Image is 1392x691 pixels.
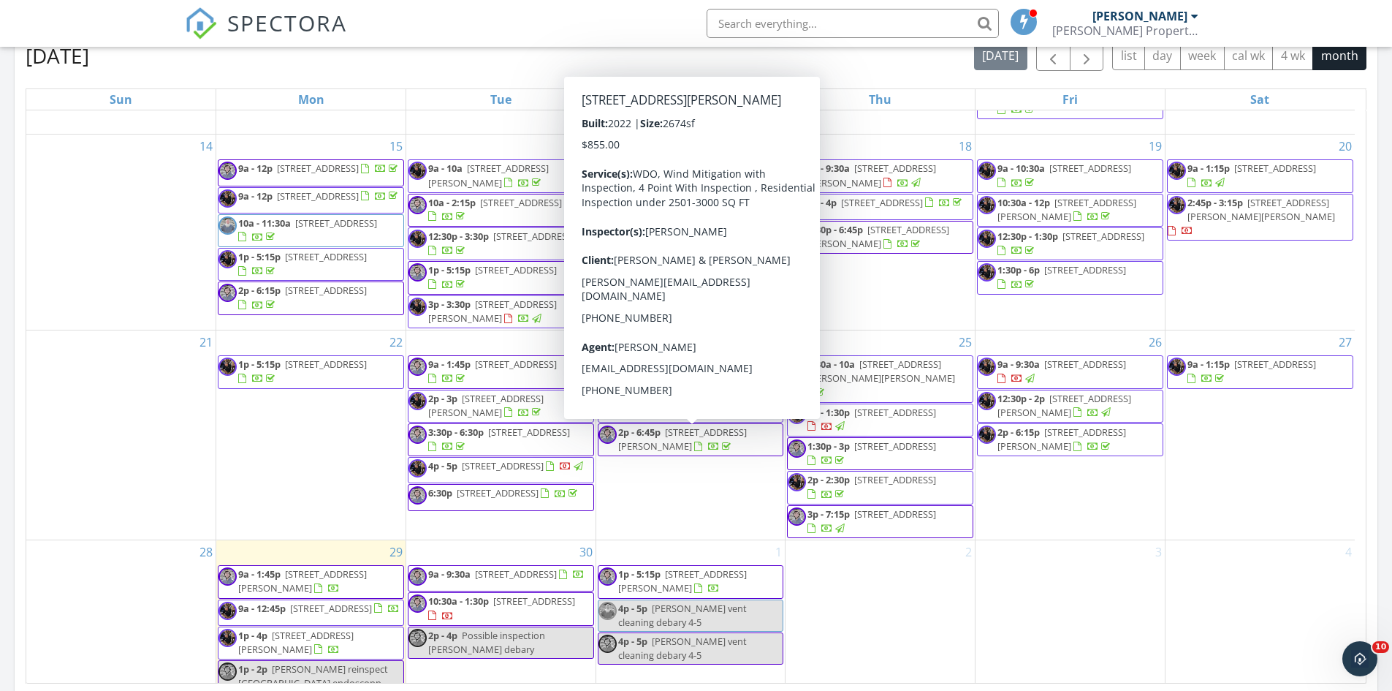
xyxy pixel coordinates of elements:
[618,189,757,216] a: 10a - 11:30a [STREET_ADDRESS][PERSON_NAME]
[1187,196,1335,223] span: [STREET_ADDRESS][PERSON_NAME][PERSON_NAME]
[277,162,359,175] span: [STREET_ADDRESS]
[978,263,996,282] img: img_7986.jpeg
[218,602,237,620] img: img_7986.jpeg
[1062,230,1144,243] span: [STREET_ADDRESS]
[1165,135,1355,331] td: Go to September 20, 2025
[598,221,784,254] a: 12p - 4:15p [STREET_ADDRESS]
[295,216,377,230] span: [STREET_ADDRESS]
[238,284,367,311] a: 2p - 6:15p [STREET_ADDRESS]
[408,355,594,388] a: 9a - 1:45p [STREET_ADDRESS]
[977,227,1163,260] a: 12:30p - 1:30p [STREET_ADDRESS]
[185,20,347,50] a: SPECTORA
[618,102,760,129] a: 1:30p - 5:45p [STREET_ADDRESS]
[1247,89,1272,110] a: Saturday
[1146,135,1165,158] a: Go to September 19, 2025
[428,230,489,243] span: 12:30p - 3:30p
[577,135,596,158] a: Go to September 16, 2025
[238,216,377,243] a: 10a - 11:30a [STREET_ADDRESS]
[218,567,237,586] img: mg633021.jpeg
[218,282,404,314] a: 2p - 6:15p [STREET_ADDRESS]
[854,406,936,419] span: [STREET_ADDRESS]
[475,567,557,581] span: [STREET_ADDRESS]
[807,406,936,433] a: 1p - 1:30p [STREET_ADDRESS]
[1187,162,1230,175] span: 9a - 1:15p
[1336,331,1355,354] a: Go to September 27, 2025
[618,189,757,216] span: [STREET_ADDRESS][PERSON_NAME]
[598,355,784,388] a: 9a - 12:30p [STREET_ADDRESS][PERSON_NAME]
[787,505,973,538] a: 3p - 7:15p [STREET_ADDRESS]
[598,102,617,120] img: img_7986.jpeg
[598,162,617,180] img: mg633021.jpeg
[428,486,580,499] a: 6:30p [STREET_ADDRESS]
[618,291,674,304] span: 1:15p - 2:45p
[807,358,955,385] span: [STREET_ADDRESS][PERSON_NAME][PERSON_NAME]
[238,567,281,581] span: 9a - 1:45p
[788,358,955,399] a: 9:30a - 10a [STREET_ADDRESS][PERSON_NAME][PERSON_NAME]
[978,426,996,444] img: img_7986.jpeg
[1044,263,1126,276] span: [STREET_ADDRESS]
[1180,42,1225,70] button: week
[408,484,594,510] a: 6:30p [STREET_ADDRESS]
[457,486,539,499] span: [STREET_ADDRESS]
[854,507,936,521] span: [STREET_ADDRESS]
[285,250,367,263] span: [STREET_ADDRESS]
[408,565,594,592] a: 9a - 9:30a [STREET_ADDRESS]
[406,135,596,331] td: Go to September 16, 2025
[598,565,784,598] a: 1p - 5:15p [STREET_ADDRESS][PERSON_NAME]
[978,392,996,410] img: img_7986.jpeg
[788,439,806,458] img: mg633021.jpeg
[978,358,996,376] img: img_7986.jpeg
[218,355,404,388] a: 1p - 5:15p [STREET_ADDRESS]
[408,227,594,260] a: 12:30p - 3:30p [STREET_ADDRESS]
[408,159,594,192] a: 9a - 10a [STREET_ADDRESS][PERSON_NAME]
[997,196,1050,209] span: 10:30a - 12p
[807,223,863,236] span: 3:30p - 6:45p
[238,602,400,615] a: 9a - 12:45p [STREET_ADDRESS]
[675,89,706,110] a: Wednesday
[997,263,1040,276] span: 1:30p - 6p
[218,284,237,302] img: mg633021.jpeg
[408,358,427,376] img: mg633021.jpeg
[841,196,923,209] span: [STREET_ADDRESS]
[1165,331,1355,540] td: Go to September 27, 2025
[807,507,936,535] a: 3p - 7:15p [STREET_ADDRESS]
[1168,196,1335,237] a: 2:45p - 3:15p [STREET_ADDRESS][PERSON_NAME][PERSON_NAME]
[238,216,291,230] span: 10a - 11:30a
[408,298,427,316] img: img_7986.jpeg
[807,196,965,209] a: 1p - 4p [STREET_ADDRESS]
[787,159,973,192] a: 9a - 9:30a [STREET_ADDRESS][PERSON_NAME]
[238,189,273,203] span: 9a - 12p
[956,331,975,354] a: Go to September 25, 2025
[787,221,973,254] a: 3:30p - 6:45p [STREET_ADDRESS][PERSON_NAME]
[788,473,806,491] img: img_7986.jpeg
[475,263,557,276] span: [STREET_ADDRESS]
[997,358,1126,385] a: 9a - 9:30a [STREET_ADDRESS]
[807,473,936,500] a: 2p - 2:30p [STREET_ADDRESS]
[408,295,594,328] a: 3p - 3:30p [STREET_ADDRESS][PERSON_NAME]
[408,594,427,613] img: mg633021.jpeg
[577,331,596,354] a: Go to September 23, 2025
[428,162,463,175] span: 9a - 10a
[1052,23,1198,38] div: Bowman Property Inspections
[807,162,850,175] span: 9a - 9:30a
[787,194,973,220] a: 1p - 4p [STREET_ADDRESS]
[285,358,367,371] span: [STREET_ADDRESS]
[997,162,1131,189] a: 9a - 10:30a [STREET_ADDRESS]
[1272,42,1313,70] button: 4 wk
[807,223,949,250] span: [STREET_ADDRESS][PERSON_NAME]
[216,331,406,540] td: Go to September 22, 2025
[1336,135,1355,158] a: Go to September 20, 2025
[238,162,273,175] span: 9a - 12p
[618,567,661,581] span: 1p - 5:15p
[218,216,237,235] img: mg633025.jpeg
[197,135,216,158] a: Go to September 14, 2025
[975,331,1165,540] td: Go to September 26, 2025
[854,473,936,486] span: [STREET_ADDRESS]
[408,457,594,483] a: 4p - 5p [STREET_ADDRESS]
[238,284,281,297] span: 2p - 6:15p
[493,594,575,608] span: [STREET_ADDRESS]
[766,331,785,354] a: Go to September 24, 2025
[408,390,594,423] a: 2p - 3p [STREET_ADDRESS][PERSON_NAME]
[408,567,427,586] img: mg633021.jpeg
[238,567,367,594] span: [STREET_ADDRESS][PERSON_NAME]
